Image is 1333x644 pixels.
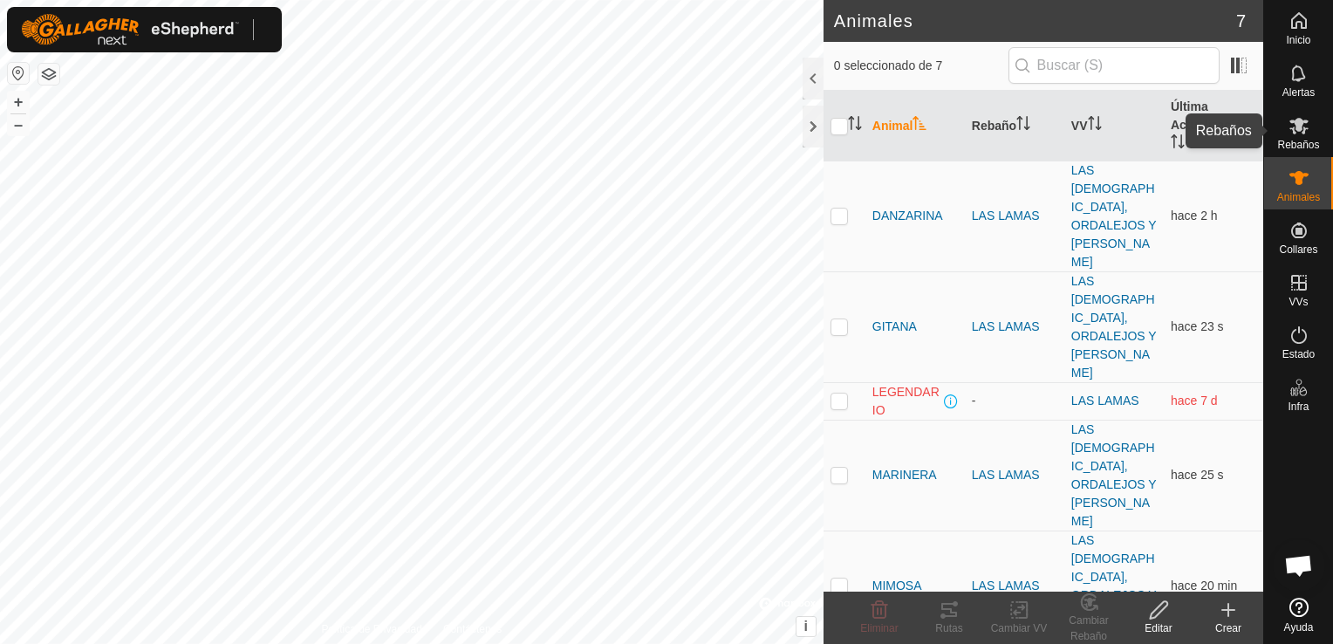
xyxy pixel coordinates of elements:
[38,64,59,85] button: Capas del Mapa
[1071,274,1157,380] a: LAS [DEMOGRAPHIC_DATA], ORDALEJOS Y [PERSON_NAME]
[1171,137,1185,151] p-sorticon: Activar para ordenar
[1288,401,1309,412] span: Infra
[834,10,1236,31] h2: Animales
[872,207,943,225] span: DANZARINA
[1054,613,1124,644] div: Cambiar Rebaño
[1071,533,1157,639] a: LAS [DEMOGRAPHIC_DATA], ORDALEJOS Y [PERSON_NAME]
[1124,620,1193,636] div: Editar
[8,114,29,135] button: –
[1289,297,1308,307] span: VVs
[1071,394,1139,408] a: LAS LAMAS
[8,63,29,84] button: Restablecer Mapa
[1277,140,1319,150] span: Rebaños
[1171,394,1218,408] span: 3 oct 2025, 11:07
[972,466,1057,484] div: LAS LAMAS
[972,318,1057,336] div: LAS LAMAS
[1279,244,1317,255] span: Collares
[865,91,965,161] th: Animal
[21,14,239,45] img: Logo Gallagher
[1193,620,1263,636] div: Crear
[1071,422,1157,528] a: LAS [DEMOGRAPHIC_DATA], ORDALEJOS Y [PERSON_NAME]
[972,577,1057,595] div: LAS LAMAS
[1171,209,1218,223] span: 10 oct 2025, 23:27
[1171,319,1224,333] span: 11 oct 2025, 1:27
[872,383,940,420] span: LEGENDARIO
[1088,119,1102,133] p-sorticon: Activar para ordenar
[914,620,984,636] div: Rutas
[834,57,1008,75] span: 0 seleccionado de 7
[1171,468,1224,482] span: 11 oct 2025, 1:27
[1282,349,1315,360] span: Estado
[984,620,1054,636] div: Cambiar VV
[1071,163,1157,269] a: LAS [DEMOGRAPHIC_DATA], ORDALEJOS Y [PERSON_NAME]
[796,617,816,636] button: i
[913,119,926,133] p-sorticon: Activar para ordenar
[1282,87,1315,98] span: Alertas
[443,621,502,637] a: Contáctenos
[321,621,421,637] a: Política de Privacidad
[1277,192,1320,202] span: Animales
[1286,35,1310,45] span: Inicio
[804,619,808,634] span: i
[965,91,1064,161] th: Rebaño
[1171,579,1237,593] span: 11 oct 2025, 1:07
[860,622,898,634] span: Eliminar
[872,577,922,595] span: MIMOSA
[1164,91,1263,161] th: Última Actualización
[972,392,1057,410] div: -
[1284,622,1314,633] span: Ayuda
[1273,539,1325,592] div: Chat abierto
[1236,8,1246,34] span: 7
[1008,47,1220,84] input: Buscar (S)
[872,466,937,484] span: MARINERA
[1016,119,1030,133] p-sorticon: Activar para ordenar
[872,318,917,336] span: GITANA
[1064,91,1164,161] th: VV
[1264,591,1333,640] a: Ayuda
[972,207,1057,225] div: LAS LAMAS
[848,119,862,133] p-sorticon: Activar para ordenar
[8,92,29,113] button: +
